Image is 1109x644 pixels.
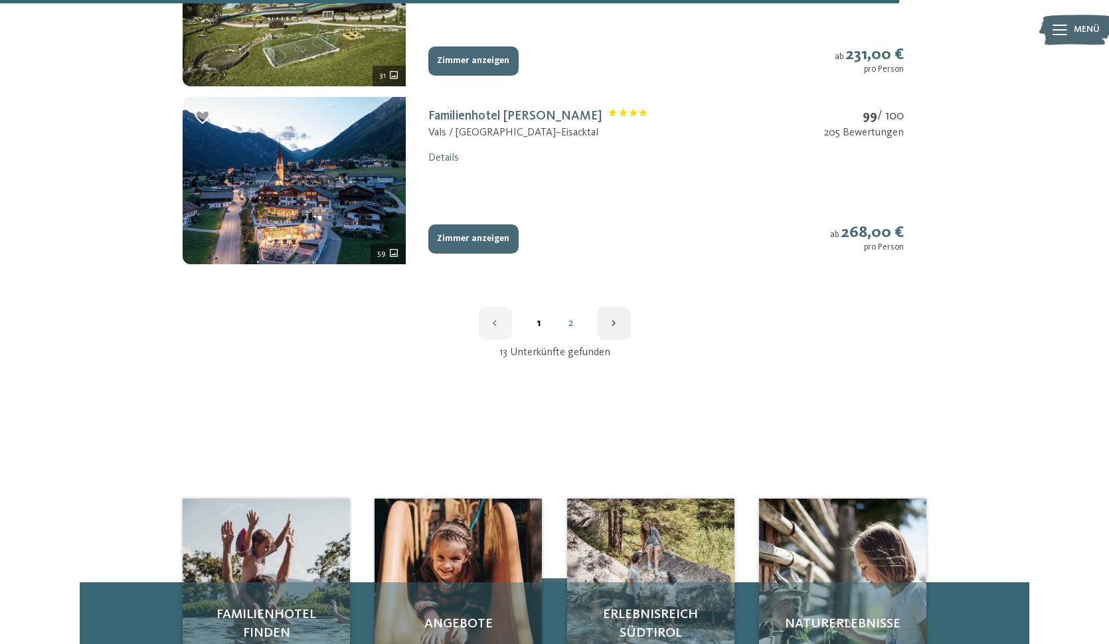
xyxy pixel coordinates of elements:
div: 205 Bewertungen [824,125,904,140]
span: Erlebnisreich Südtirol [580,605,721,643]
div: Vals / [GEOGRAPHIC_DATA] – Eisacktal [428,125,648,140]
button: Vorherige Seite [478,307,512,341]
strong: 231,00 € [845,46,904,63]
span: 59 [377,248,386,260]
span: Familienhotel finden [196,605,337,643]
div: Zu Favoriten hinzufügen [193,108,213,127]
img: mss_renderimg.php [183,97,406,264]
button: Zimmer anzeigen [428,224,519,254]
div: 13 Unterkünfte gefunden [183,345,926,360]
div: 31 weitere Bilder [373,66,406,86]
a: 2 [554,318,586,329]
strong: 99 [863,110,877,123]
div: / 100 [824,108,904,125]
div: ab [835,45,904,76]
span: 31 [379,70,386,82]
span: Naturerlebnisse [772,615,913,633]
a: Details [428,153,459,163]
svg: 59 weitere Bilder [388,248,400,259]
div: 1 [523,318,554,329]
button: Zimmer anzeigen [428,46,519,76]
button: Nächste Seite [597,307,631,341]
div: ab [830,223,904,254]
span: Angebote [388,615,529,633]
div: pro Person [830,242,904,253]
svg: 31 weitere Bilder [388,70,400,81]
strong: 268,00 € [841,224,904,241]
div: pro Person [835,64,904,75]
span: Klassifizierung: 4 Sterne [608,108,647,125]
a: Familienhotel [PERSON_NAME]Klassifizierung: 4 Sterne [428,110,648,123]
div: 59 weitere Bilder [371,244,406,264]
